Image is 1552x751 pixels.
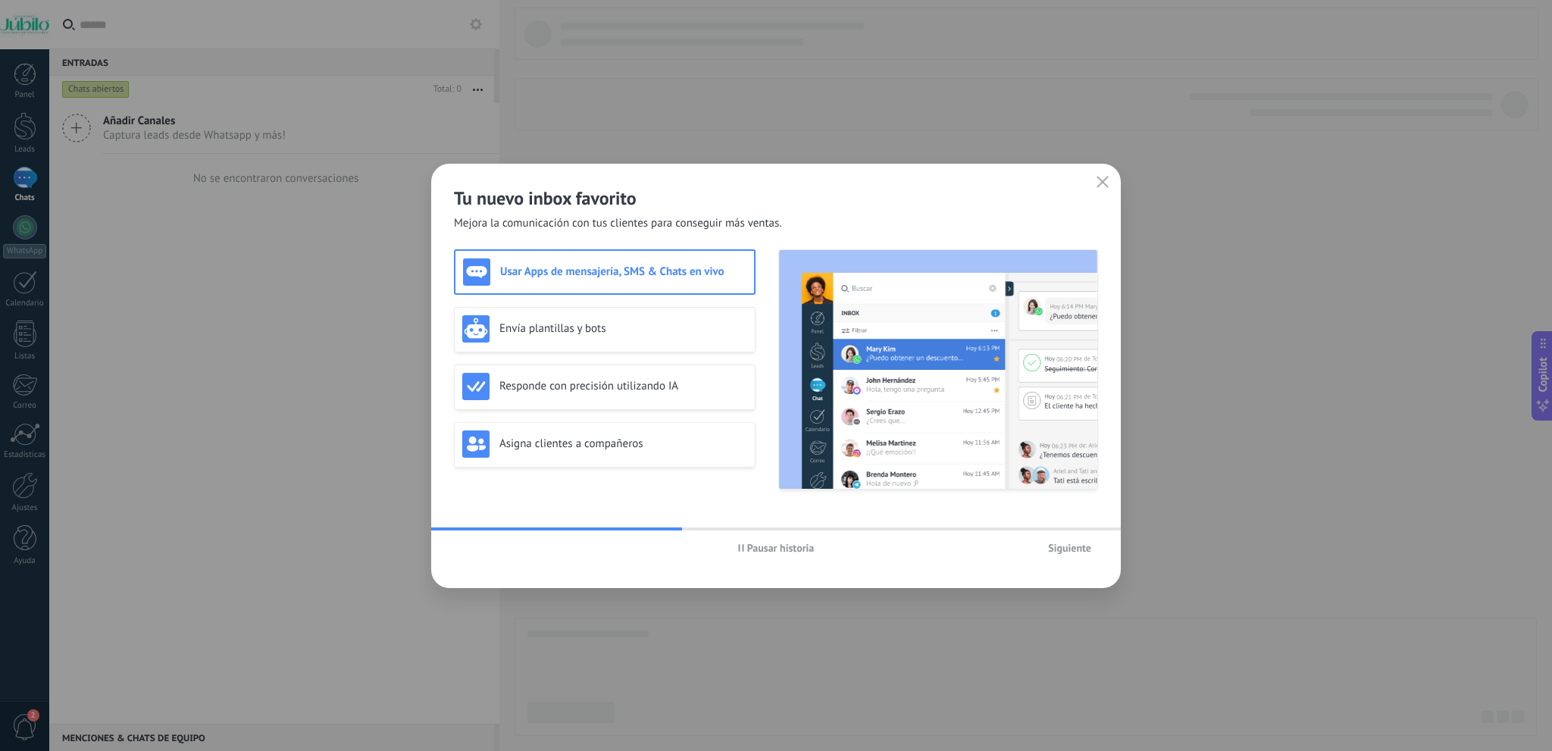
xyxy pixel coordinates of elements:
h3: Usar Apps de mensajería, SMS & Chats en vivo [500,264,746,279]
button: Siguiente [1041,537,1098,559]
span: Siguiente [1048,543,1091,553]
span: Pausar historia [747,543,815,553]
h3: Asigna clientes a compañeros [499,437,747,451]
button: Pausar historia [731,537,821,559]
h3: Envía plantillas y bots [499,321,747,336]
span: Mejora la comunicación con tus clientes para conseguir más ventas. [454,216,782,231]
h3: Responde con precisión utilizando IA [499,379,747,393]
h2: Tu nuevo inbox favorito [454,186,1098,210]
